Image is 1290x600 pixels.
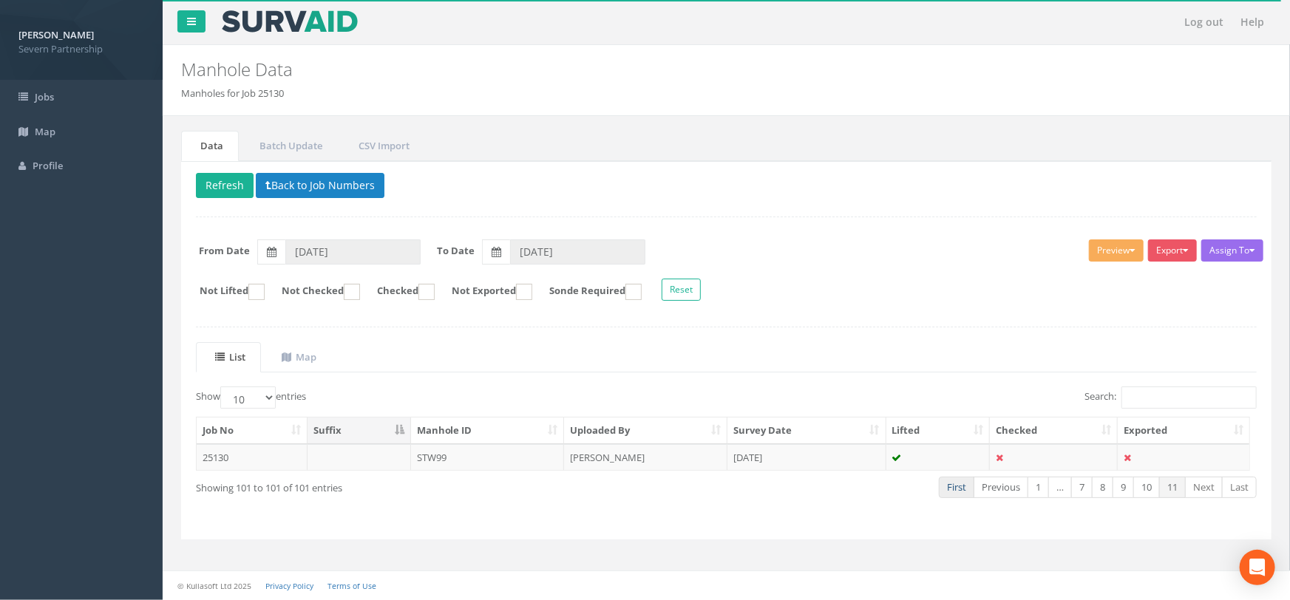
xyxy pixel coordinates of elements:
label: Not Lifted [185,284,265,300]
a: CSV Import [339,131,425,161]
a: 10 [1133,477,1160,498]
a: 8 [1092,477,1113,498]
label: Search: [1084,386,1257,409]
uib-tab-heading: Map [282,350,316,364]
th: Suffix: activate to sort column descending [308,417,411,444]
label: Show entries [196,386,306,409]
a: List [196,342,261,372]
span: Profile [33,159,63,172]
th: Job No: activate to sort column ascending [197,417,308,444]
th: Lifted: activate to sort column ascending [886,417,991,444]
button: Assign To [1201,239,1263,262]
small: © Kullasoft Ltd 2025 [177,581,251,591]
a: Terms of Use [327,581,376,591]
button: Reset [662,279,701,301]
label: Not Exported [437,284,532,300]
a: First [939,477,974,498]
button: Export [1148,239,1197,262]
label: From Date [200,244,251,258]
td: [PERSON_NAME] [564,444,727,471]
a: … [1048,477,1072,498]
a: Privacy Policy [265,581,313,591]
a: Map [262,342,332,372]
uib-tab-heading: List [215,350,245,364]
td: [DATE] [727,444,886,471]
label: Not Checked [267,284,360,300]
th: Checked: activate to sort column ascending [990,417,1118,444]
a: Next [1185,477,1223,498]
label: To Date [438,244,475,258]
span: Map [35,125,55,138]
th: Manhole ID: activate to sort column ascending [411,417,565,444]
th: Uploaded By: activate to sort column ascending [564,417,727,444]
div: Showing 101 to 101 of 101 entries [196,475,625,495]
td: STW99 [411,444,565,471]
a: 7 [1071,477,1093,498]
span: Severn Partnership [18,42,144,56]
label: Sonde Required [534,284,642,300]
th: Survey Date: activate to sort column ascending [727,417,886,444]
button: Back to Job Numbers [256,173,384,198]
a: 9 [1113,477,1134,498]
input: To Date [510,239,645,265]
li: Manholes for Job 25130 [181,86,284,100]
div: Open Intercom Messenger [1240,550,1275,585]
input: From Date [285,239,421,265]
a: Previous [974,477,1028,498]
label: Checked [362,284,435,300]
a: 1 [1028,477,1049,498]
a: Batch Update [240,131,338,161]
th: Exported: activate to sort column ascending [1118,417,1249,444]
span: Jobs [35,90,54,103]
a: [PERSON_NAME] Severn Partnership [18,24,144,55]
button: Preview [1089,239,1144,262]
select: Showentries [220,386,276,409]
button: Refresh [196,173,254,198]
a: 11 [1159,477,1186,498]
h2: Manhole Data [181,60,1086,79]
a: Last [1222,477,1257,498]
td: 25130 [197,444,308,471]
a: Data [181,131,239,161]
strong: [PERSON_NAME] [18,28,94,41]
input: Search: [1121,386,1257,409]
